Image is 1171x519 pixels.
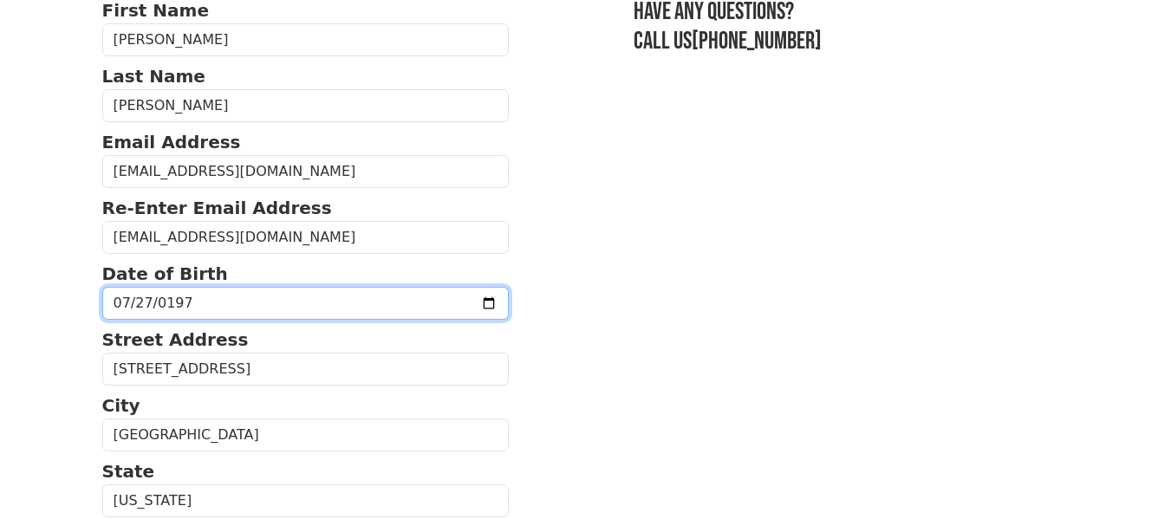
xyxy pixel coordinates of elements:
[692,27,822,55] a: [PHONE_NUMBER]
[102,221,510,254] input: Re-Enter Email Address
[102,66,205,87] strong: Last Name
[102,132,241,152] strong: Email Address
[102,395,140,416] strong: City
[102,23,510,56] input: First Name
[102,418,510,451] input: City
[102,263,228,284] strong: Date of Birth
[102,461,155,482] strong: State
[102,198,332,218] strong: Re-Enter Email Address
[102,89,510,122] input: Last Name
[102,353,510,386] input: Street Address
[634,27,1069,56] h3: Call us
[102,155,510,188] input: Email Address
[102,329,249,350] strong: Street Address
